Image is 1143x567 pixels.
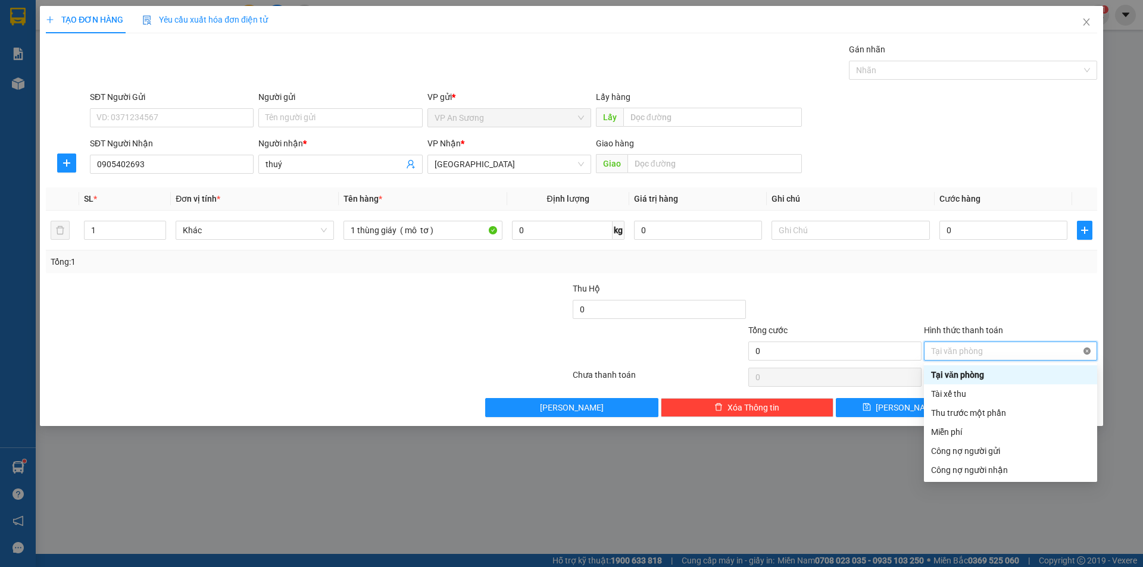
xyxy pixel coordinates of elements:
div: Chưa thanh toán [571,368,747,389]
span: close [1082,17,1091,27]
span: kg [613,221,624,240]
div: Công nợ người nhận [931,463,1090,477]
button: Close [1070,6,1103,39]
span: Yêu cầu xuất hóa đơn điện tử [142,15,268,24]
li: VP VP An Sương [6,51,82,64]
span: Xóa Thông tin [727,401,779,414]
img: icon [142,15,152,25]
span: Lấy hàng [596,92,630,102]
button: delete [51,221,70,240]
button: save[PERSON_NAME] [836,398,965,417]
button: [PERSON_NAME] [485,398,658,417]
input: Dọc đường [623,108,802,127]
th: Ghi chú [767,187,935,211]
input: 0 [634,221,762,240]
button: plus [1077,221,1092,240]
span: Đơn vị tính [176,194,220,203]
span: Tổng cước [748,325,788,335]
div: Thu trước một phần [931,406,1090,419]
span: VP An Sương [435,109,584,127]
span: Đà Nẵng [435,155,584,173]
input: Ghi Chú [772,221,930,240]
button: deleteXóa Thông tin [661,398,834,417]
span: Khác [183,221,327,239]
div: SĐT Người Nhận [90,137,254,150]
li: [PERSON_NAME] [6,6,173,29]
span: Định lượng [547,194,589,203]
span: VP Nhận [427,139,461,148]
span: Giao hàng [596,139,634,148]
div: Công nợ người gửi [931,444,1090,458]
input: Dọc đường [627,154,802,173]
span: environment [6,66,14,74]
div: Cước gửi hàng sẽ được ghi vào công nợ của người gửi [924,441,1097,461]
li: VP [GEOGRAPHIC_DATA] [82,51,158,90]
span: [PERSON_NAME] [876,401,939,414]
div: Tài xế thu [931,387,1090,400]
span: save [863,403,871,412]
span: [PERSON_NAME] [540,401,604,414]
span: Lấy [596,108,623,127]
span: Cước hàng [939,194,980,203]
div: Tại văn phòng [931,368,1090,381]
div: SĐT Người Gửi [90,90,254,104]
span: Tại văn phòng [931,342,1090,360]
div: Người gửi [258,90,422,104]
span: SL [84,194,93,203]
div: Miễn phí [931,425,1090,438]
span: plus [1078,225,1092,235]
span: Tên hàng [343,194,382,203]
span: Giá trị hàng [634,194,678,203]
b: 39/4A Quốc Lộ 1A - [GEOGRAPHIC_DATA] - An Sương - [GEOGRAPHIC_DATA] [6,65,80,140]
div: Cước gửi hàng sẽ được ghi vào công nợ của người nhận [924,461,1097,480]
div: Tổng: 1 [51,255,441,268]
span: delete [714,403,723,412]
div: Người nhận [258,137,422,150]
button: plus [57,154,76,173]
span: TẠO ĐƠN HÀNG [46,15,123,24]
span: plus [46,15,54,24]
span: Giao [596,154,627,173]
label: Hình thức thanh toán [924,325,1003,335]
div: VP gửi [427,90,591,104]
span: close-circle [1083,347,1091,355]
label: Gán nhãn [849,45,885,54]
span: Thu Hộ [573,284,600,293]
input: VD: Bàn, Ghế [343,221,502,240]
span: plus [58,158,76,168]
span: user-add [406,159,416,169]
